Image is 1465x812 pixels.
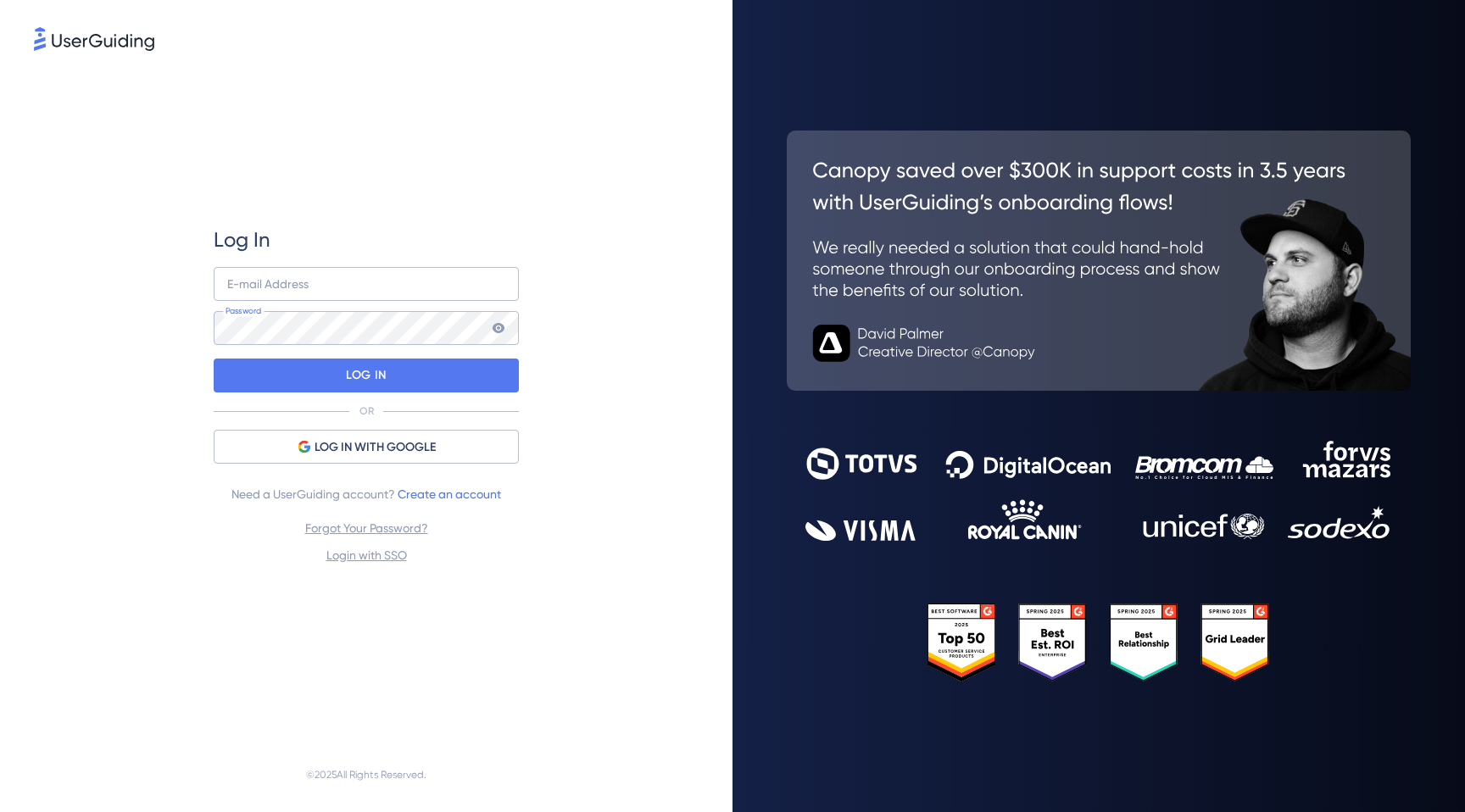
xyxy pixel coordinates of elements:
[315,437,436,458] span: LOG IN WITH GOOGLE
[805,441,1392,541] img: 9302ce2ac39453076f5bc0f2f2ca889b.svg
[214,226,270,253] span: Log In
[346,362,386,389] p: LOG IN
[34,27,154,51] img: 8faab4ba6bc7696a72372aa768b0286c.svg
[305,521,428,535] a: Forgot Your Password?
[359,404,374,418] p: OR
[214,267,519,301] input: example@company.com
[398,487,501,501] a: Create an account
[326,548,407,562] a: Login with SSO
[927,603,1271,682] img: 25303e33045975176eb484905ab012ff.svg
[787,131,1411,392] img: 26c0aa7c25a843aed4baddd2b5e0fa68.svg
[231,484,501,504] span: Need a UserGuiding account?
[306,765,426,785] span: © 2025 All Rights Reserved.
